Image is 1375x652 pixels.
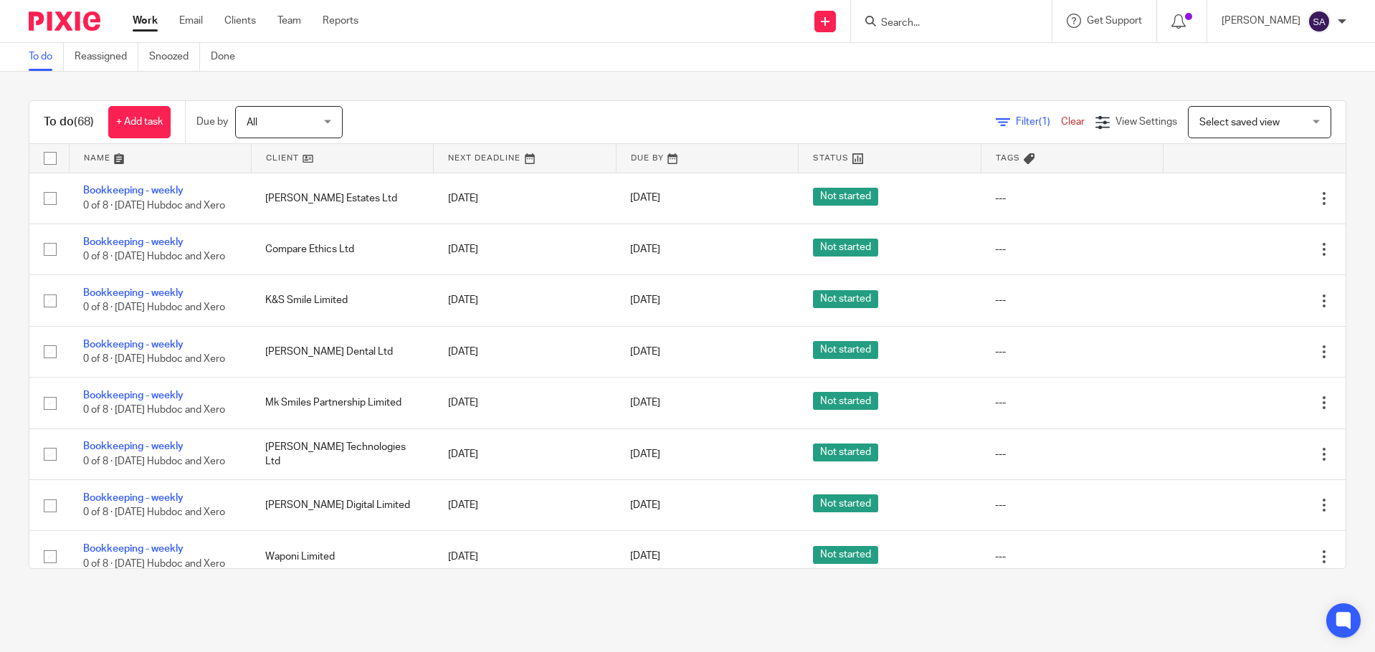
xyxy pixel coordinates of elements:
td: [PERSON_NAME] Technologies Ltd [251,428,433,479]
p: [PERSON_NAME] [1222,14,1300,28]
span: Select saved view [1199,118,1280,128]
p: Due by [196,115,228,129]
span: Not started [813,341,878,359]
a: Team [277,14,301,28]
span: (1) [1039,117,1050,127]
span: Tags [996,154,1020,162]
span: [DATE] [630,398,660,408]
td: [DATE] [434,378,616,428]
a: Snoozed [149,43,200,71]
span: 0 of 8 · [DATE] Hubdoc and Xero [83,507,225,517]
input: Search [880,17,1009,30]
span: Not started [813,392,878,410]
a: To do [29,43,64,71]
span: [DATE] [630,244,660,254]
span: (68) [74,116,94,128]
div: --- [995,293,1148,307]
span: 0 of 8 · [DATE] Hubdoc and Xero [83,406,225,416]
td: [DATE] [434,326,616,377]
td: [DATE] [434,275,616,326]
h1: To do [44,115,94,130]
a: Bookkeeping - weekly [83,288,184,298]
span: Not started [813,239,878,257]
div: --- [995,345,1148,359]
span: Get Support [1087,16,1142,26]
a: Reports [323,14,358,28]
td: K&S Smile Limited [251,275,433,326]
span: 0 of 8 · [DATE] Hubdoc and Xero [83,559,225,569]
td: Waponi Limited [251,531,433,582]
td: [DATE] [434,173,616,224]
a: Reassigned [75,43,138,71]
div: --- [995,191,1148,206]
a: Bookkeeping - weekly [83,390,184,401]
span: 0 of 8 · [DATE] Hubdoc and Xero [83,201,225,211]
span: [DATE] [630,193,660,203]
a: Work [133,14,158,28]
td: [DATE] [434,480,616,531]
span: [DATE] [630,500,660,510]
span: [DATE] [630,449,660,459]
span: Not started [813,546,878,564]
span: Not started [813,290,878,308]
img: svg%3E [1308,10,1331,33]
a: Bookkeeping - weekly [83,441,184,451]
a: Email [179,14,203,28]
span: Filter [1016,117,1061,127]
div: --- [995,242,1148,257]
div: --- [995,447,1148,461]
span: Not started [813,188,878,206]
td: Mk Smiles Partnership Limited [251,378,433,428]
td: [PERSON_NAME] Digital Limited [251,480,433,531]
div: --- [995,550,1148,564]
span: 0 of 8 · [DATE] Hubdoc and Xero [83,354,225,364]
td: Compare Ethics Ltd [251,224,433,274]
span: View Settings [1115,117,1177,127]
span: Not started [813,494,878,512]
span: Not started [813,444,878,461]
span: 0 of 8 · [DATE] Hubdoc and Xero [83,303,225,313]
td: [PERSON_NAME] Estates Ltd [251,173,433,224]
div: --- [995,395,1148,410]
a: Bookkeeping - weekly [83,493,184,503]
td: [DATE] [434,428,616,479]
a: Clients [224,14,256,28]
td: [DATE] [434,531,616,582]
a: Bookkeeping - weekly [83,186,184,196]
div: --- [995,498,1148,512]
a: Bookkeeping - weekly [83,237,184,247]
a: Clear [1061,117,1085,127]
img: Pixie [29,11,100,31]
span: 0 of 8 · [DATE] Hubdoc and Xero [83,251,225,262]
a: Bookkeeping - weekly [83,544,184,554]
a: + Add task [108,106,171,138]
span: All [247,118,257,128]
span: [DATE] [630,347,660,357]
a: Done [211,43,246,71]
span: [DATE] [630,295,660,305]
span: 0 of 8 · [DATE] Hubdoc and Xero [83,456,225,466]
td: [DATE] [434,224,616,274]
a: Bookkeeping - weekly [83,340,184,350]
span: [DATE] [630,552,660,562]
td: [PERSON_NAME] Dental Ltd [251,326,433,377]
